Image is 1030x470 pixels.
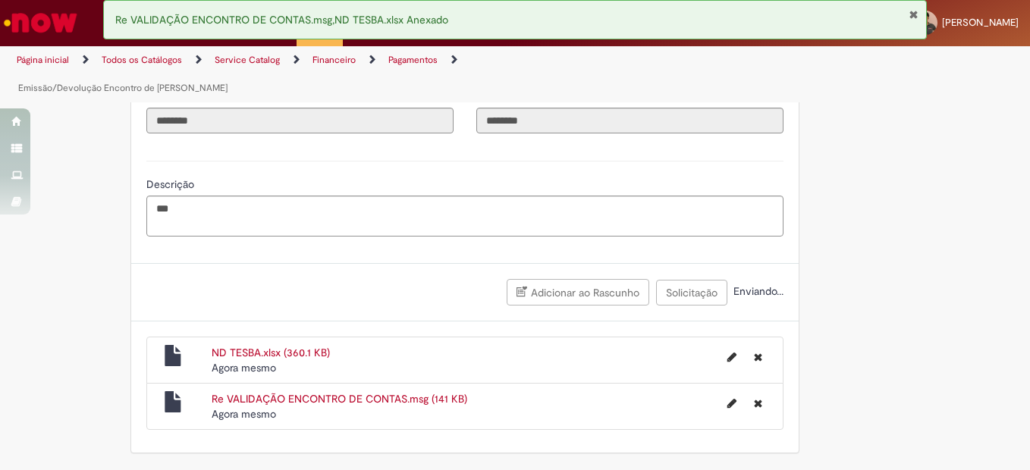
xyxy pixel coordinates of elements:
span: Agora mesmo [212,361,276,374]
ul: Trilhas de página [11,46,675,102]
button: Excluir ND TESBA.xlsx [745,345,771,369]
a: Service Catalog [215,54,280,66]
time: 30/08/2025 08:57:26 [212,407,276,421]
textarea: Descrição [146,196,783,237]
span: [PERSON_NAME] [942,16,1019,29]
span: Enviando... [730,284,783,298]
a: Emissão/Devolução Encontro de [PERSON_NAME] [18,82,228,94]
button: Fechar Notificação [909,8,919,20]
a: Re VALIDAÇÃO ENCONTRO DE CONTAS.msg (141 KB) [212,392,467,406]
span: Re VALIDAÇÃO ENCONTRO DE CONTAS.msg,ND TESBA.xlsx Anexado [115,13,448,27]
a: Página inicial [17,54,69,66]
a: Todos os Catálogos [102,54,182,66]
input: Somatório dos montantes dos documentos SAP [146,108,454,133]
button: Excluir Re VALIDAÇÃO ENCONTRO DE CONTAS.msg [745,391,771,415]
input: Saldo residual a pagar/Valor a ser devolvido [476,108,783,133]
span: Descrição [146,177,197,191]
button: Editar nome de arquivo ND TESBA.xlsx [718,345,746,369]
a: Financeiro [312,54,356,66]
span: Agora mesmo [212,407,276,421]
img: ServiceNow [2,8,80,38]
a: Pagamentos [388,54,438,66]
button: Editar nome de arquivo Re VALIDAÇÃO ENCONTRO DE CONTAS.msg [718,391,746,415]
a: ND TESBA.xlsx (360.1 KB) [212,346,330,359]
time: 30/08/2025 08:57:27 [212,361,276,374]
